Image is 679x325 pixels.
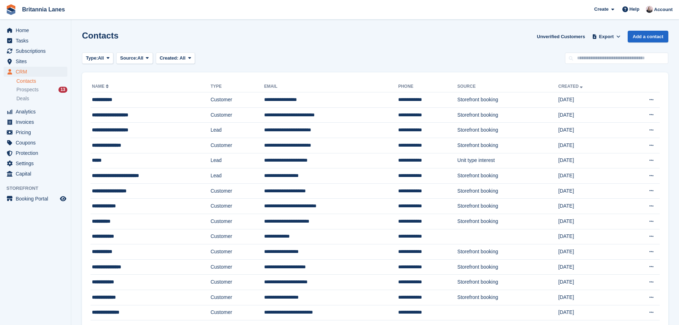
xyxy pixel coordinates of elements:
[211,123,264,138] td: Lead
[264,81,398,92] th: Email
[558,199,623,214] td: [DATE]
[4,56,67,66] a: menu
[457,138,558,153] td: Storefront booking
[98,55,104,62] span: All
[16,36,58,46] span: Tasks
[16,95,67,102] a: Deals
[558,214,623,229] td: [DATE]
[558,305,623,320] td: [DATE]
[16,25,58,35] span: Home
[59,194,67,203] a: Preview store
[211,305,264,320] td: Customer
[211,290,264,305] td: Customer
[4,25,67,35] a: menu
[16,46,58,56] span: Subscriptions
[457,214,558,229] td: Storefront booking
[457,259,558,275] td: Storefront booking
[457,168,558,184] td: Storefront booking
[558,290,623,305] td: [DATE]
[4,46,67,56] a: menu
[16,78,67,85] a: Contacts
[82,52,113,64] button: Type: All
[58,87,67,93] div: 13
[211,214,264,229] td: Customer
[594,6,608,13] span: Create
[457,92,558,108] td: Storefront booking
[4,127,67,137] a: menu
[16,86,38,93] span: Prospects
[558,275,623,290] td: [DATE]
[211,138,264,153] td: Customer
[138,55,144,62] span: All
[558,84,584,89] a: Created
[211,92,264,108] td: Customer
[16,67,58,77] span: CRM
[211,275,264,290] td: Customer
[16,107,58,117] span: Analytics
[558,168,623,184] td: [DATE]
[457,290,558,305] td: Storefront booking
[457,123,558,138] td: Storefront booking
[156,52,195,64] button: Created: All
[4,194,67,204] a: menu
[558,138,623,153] td: [DATE]
[211,259,264,275] td: Customer
[211,168,264,184] td: Lead
[457,183,558,199] td: Storefront booking
[534,31,588,42] a: Unverified Customers
[16,95,29,102] span: Deals
[16,117,58,127] span: Invoices
[6,4,16,15] img: stora-icon-8386f47178a22dfd0bd8f6a31ec36ba5ce8667c1dd55bd0f319d3a0aa187defe.svg
[116,52,153,64] button: Source: All
[4,117,67,127] a: menu
[160,55,179,61] span: Created:
[558,107,623,123] td: [DATE]
[4,107,67,117] a: menu
[211,107,264,123] td: Customer
[16,158,58,168] span: Settings
[457,153,558,168] td: Unit type interest
[558,153,623,168] td: [DATE]
[4,67,67,77] a: menu
[4,36,67,46] a: menu
[211,199,264,214] td: Customer
[211,153,264,168] td: Lead
[19,4,68,15] a: Britannia Lanes
[16,169,58,179] span: Capital
[16,86,67,93] a: Prospects 13
[457,199,558,214] td: Storefront booking
[558,183,623,199] td: [DATE]
[16,194,58,204] span: Booking Portal
[16,56,58,66] span: Sites
[654,6,673,13] span: Account
[646,6,653,13] img: Alexandra Lane
[558,92,623,108] td: [DATE]
[92,84,110,89] a: Name
[16,127,58,137] span: Pricing
[457,107,558,123] td: Storefront booking
[4,148,67,158] a: menu
[457,244,558,260] td: Storefront booking
[211,183,264,199] td: Customer
[398,81,457,92] th: Phone
[629,6,639,13] span: Help
[211,244,264,260] td: Customer
[16,148,58,158] span: Protection
[211,229,264,244] td: Customer
[4,138,67,148] a: menu
[628,31,668,42] a: Add a contact
[457,81,558,92] th: Source
[457,275,558,290] td: Storefront booking
[4,158,67,168] a: menu
[120,55,137,62] span: Source:
[599,33,614,40] span: Export
[180,55,186,61] span: All
[558,244,623,260] td: [DATE]
[591,31,622,42] button: Export
[558,123,623,138] td: [DATE]
[16,138,58,148] span: Coupons
[6,185,71,192] span: Storefront
[558,229,623,244] td: [DATE]
[211,81,264,92] th: Type
[558,259,623,275] td: [DATE]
